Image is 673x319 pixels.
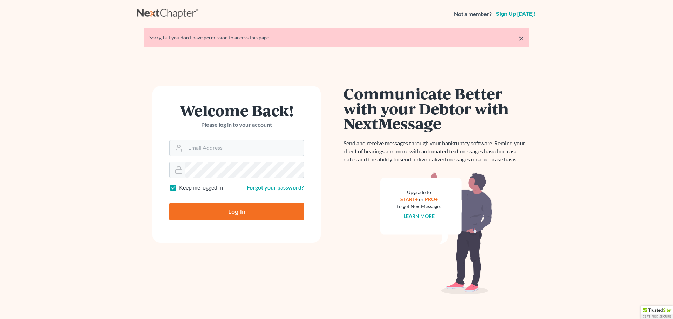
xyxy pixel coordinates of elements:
a: START+ [400,196,418,202]
a: Sign up [DATE]! [495,11,536,17]
h1: Welcome Back! [169,103,304,118]
p: Send and receive messages through your bankruptcy software. Remind your client of hearings and mo... [344,139,529,164]
strong: Not a member? [454,10,492,18]
p: Please log in to your account [169,121,304,129]
div: Upgrade to [397,189,441,196]
input: Email Address [185,140,304,156]
div: to get NextMessage. [397,203,441,210]
a: PRO+ [425,196,438,202]
a: × [519,34,524,42]
span: or [419,196,424,202]
div: TrustedSite Certified [641,306,673,319]
label: Keep me logged in [179,184,223,192]
img: nextmessage_bg-59042aed3d76b12b5cd301f8e5b87938c9018125f34e5fa2b7a6b67550977c72.svg [380,172,492,295]
a: Learn more [403,213,435,219]
div: Sorry, but you don't have permission to access this page [149,34,524,41]
h1: Communicate Better with your Debtor with NextMessage [344,86,529,131]
input: Log In [169,203,304,220]
a: Forgot your password? [247,184,304,191]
